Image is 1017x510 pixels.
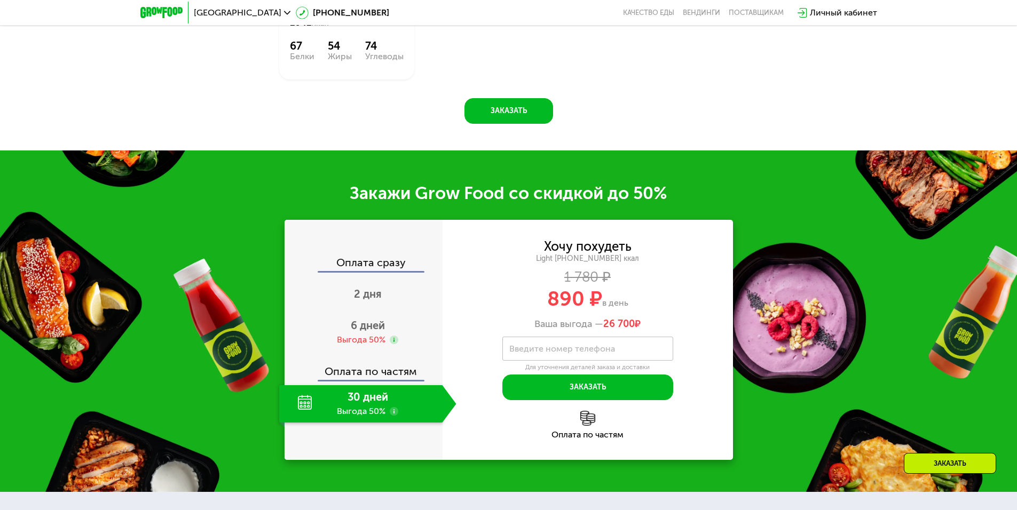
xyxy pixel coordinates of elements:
[337,334,385,346] div: Выгода 50%
[603,318,641,330] span: ₽
[502,363,673,372] div: Для уточнения деталей заказа и доставки
[502,374,673,400] button: Заказать
[443,272,733,283] div: 1 780 ₽
[365,39,404,52] div: 74
[443,254,733,264] div: Light [PHONE_NUMBER] ккал
[296,6,389,19] a: [PHONE_NUMBER]
[365,52,404,61] div: Углеводы
[729,9,784,17] div: поставщикам
[810,6,877,19] div: Личный кабинет
[443,431,733,439] div: Оплата по частям
[544,241,632,252] div: Хочу похудеть
[286,355,443,380] div: Оплата по частям
[602,298,628,308] span: в день
[683,9,720,17] a: Вендинги
[194,9,281,17] span: [GEOGRAPHIC_DATA]
[580,411,595,426] img: l6xcnZfty9opOoJh.png
[443,318,733,330] div: Ваша выгода —
[509,346,615,352] label: Введите номер телефона
[904,453,996,474] div: Заказать
[603,318,635,330] span: 26 700
[623,9,674,17] a: Качество еды
[464,98,553,124] button: Заказать
[328,39,352,52] div: 54
[354,288,382,300] span: 2 дня
[351,319,385,332] span: 6 дней
[290,52,314,61] div: Белки
[547,286,602,311] span: 890 ₽
[290,39,314,52] div: 67
[328,52,352,61] div: Жиры
[286,257,443,271] div: Оплата сразу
